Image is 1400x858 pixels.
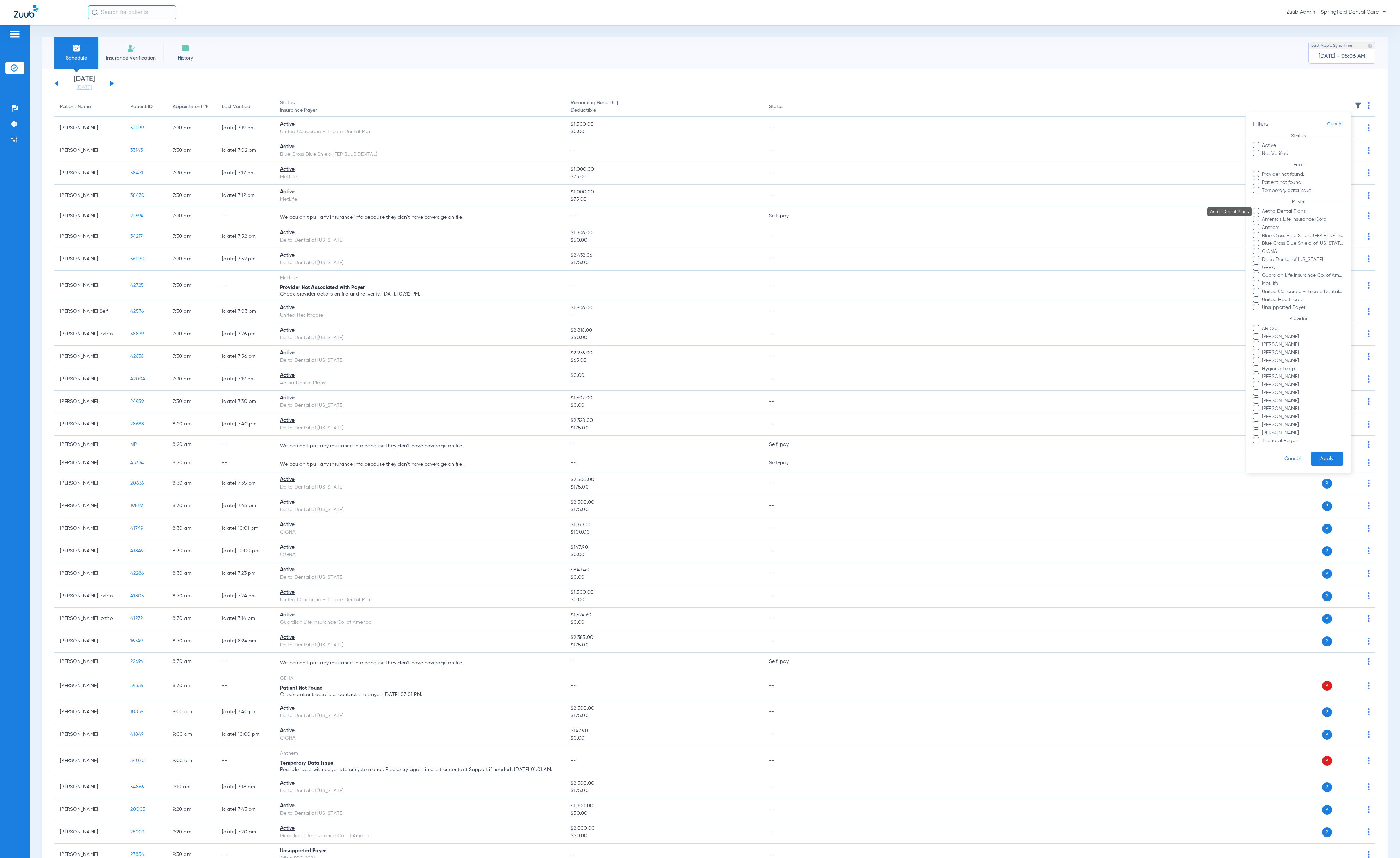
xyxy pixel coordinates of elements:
[1262,280,1343,287] span: MetLife
[1262,405,1343,412] span: [PERSON_NAME]
[1262,240,1343,247] span: Blue Cross Blue Shield of [US_STATE]
[1262,171,1343,178] span: Provider not found.
[1262,373,1343,380] span: [PERSON_NAME]
[1287,199,1309,204] span: Payer
[1287,133,1310,138] span: Status
[1285,316,1312,321] span: Provider
[1262,216,1343,223] span: Ameritas Life Insurance Corp.
[1262,437,1343,444] span: Thendral Began
[1262,248,1343,255] span: CIGNA
[1262,421,1343,428] span: [PERSON_NAME]
[1262,357,1343,364] span: [PERSON_NAME]
[1262,264,1343,271] span: GEHA
[1262,288,1343,295] span: United Concordia - Tricare Dental Plan
[1262,341,1343,348] span: [PERSON_NAME]
[1262,365,1343,372] span: Hygiene Temp
[1207,207,1252,216] div: Aetna Dental Plans
[1311,452,1343,466] button: Apply
[1275,452,1311,466] button: Cancel
[1262,429,1343,436] span: [PERSON_NAME]
[1262,304,1343,311] span: Unsupported Payer
[1262,296,1343,303] span: United Healthcare
[1253,121,1268,127] span: Filters
[1262,256,1343,263] span: Delta Dental of [US_STATE]
[1253,150,1343,157] label: Not Verified
[1262,333,1343,340] span: [PERSON_NAME]
[1262,397,1343,404] span: [PERSON_NAME]
[1262,381,1343,388] span: [PERSON_NAME]
[1262,389,1343,396] span: [PERSON_NAME]
[1262,349,1343,356] span: [PERSON_NAME]
[1262,179,1343,186] span: Patient not found.
[1262,224,1343,231] span: Anthem
[1262,208,1343,215] span: Aetna Dental Plans
[1327,120,1343,129] span: Clear All
[1253,142,1343,149] label: Active
[1262,232,1343,239] span: Blue Cross Blue Shield (FEP BLUE DENTAL)
[1262,413,1343,421] span: [PERSON_NAME]
[1289,162,1307,167] span: Error
[1262,187,1343,194] span: Temporary data issue.
[1262,325,1343,332] span: AR Old
[1262,272,1343,279] span: Guardian Life Insurance Co. of America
